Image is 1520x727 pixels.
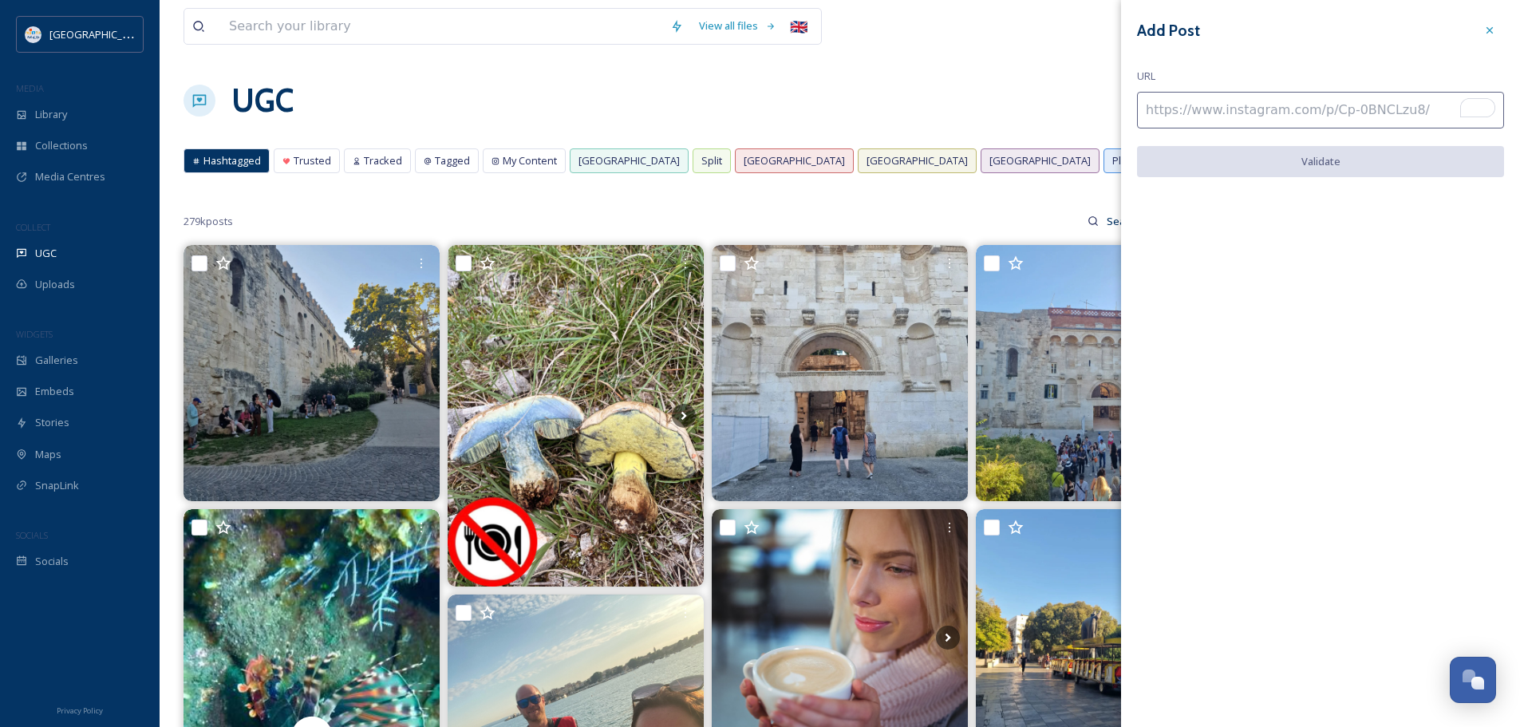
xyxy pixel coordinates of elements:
span: COLLECT [16,221,50,233]
span: Hashtagged [203,153,261,168]
a: View all files [691,10,784,41]
img: HTZ_logo_EN.svg [26,26,41,42]
h3: Add Post [1137,19,1200,42]
span: Split [701,153,722,168]
span: My Content [503,153,557,168]
img: #croatia #split #visit #traveladdict #travelphotography #traveler #travelblogger #happiness #phot... [184,245,440,501]
span: Privacy Policy [57,705,103,716]
span: URL [1137,69,1155,84]
div: 🇬🇧 [784,12,813,41]
span: Galleries [35,353,78,368]
span: [GEOGRAPHIC_DATA] [744,153,845,168]
span: WIDGETS [16,328,53,340]
span: [GEOGRAPHIC_DATA] [867,153,968,168]
span: Uploads [35,277,75,292]
span: SOCIALS [16,529,48,541]
input: To enrich screen reader interactions, please activate Accessibility in Grammarly extension settings [1137,92,1504,128]
a: UGC [231,77,294,124]
span: [GEOGRAPHIC_DATA] [989,153,1091,168]
span: Collections [35,138,88,153]
span: Stories [35,415,69,430]
span: Embeds [35,384,74,399]
span: MEDIA [16,82,44,94]
span: Tracked [364,153,402,168]
img: Gorki vrganj slijedeća je u nizu vrganjevki koje možemo naći u Dalmaciji početkom sezone. Colobet... [448,245,704,587]
span: Media Centres [35,169,105,184]
button: Validate [1137,146,1504,177]
span: Plitvice [1112,153,1145,168]
span: 279k posts [184,214,233,229]
img: #croatia #split #visit #traveladdict #travelphotography #traveler #travelblogger #happiness #phot... [712,245,968,501]
span: SnapLink [35,478,79,493]
input: Search your library [221,9,662,44]
span: Maps [35,447,61,462]
span: Trusted [294,153,331,168]
span: Tagged [435,153,470,168]
input: Search [1099,205,1151,237]
span: Library [35,107,67,122]
span: Socials [35,554,69,569]
img: #croatia #split #visit #traveladdict #travelphotography #traveler #travelblogger #happiness #phot... [976,245,1232,501]
span: [GEOGRAPHIC_DATA] [49,26,151,41]
button: Open Chat [1450,657,1496,703]
a: Privacy Policy [57,700,103,719]
span: UGC [35,246,57,261]
span: [GEOGRAPHIC_DATA] [578,153,680,168]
